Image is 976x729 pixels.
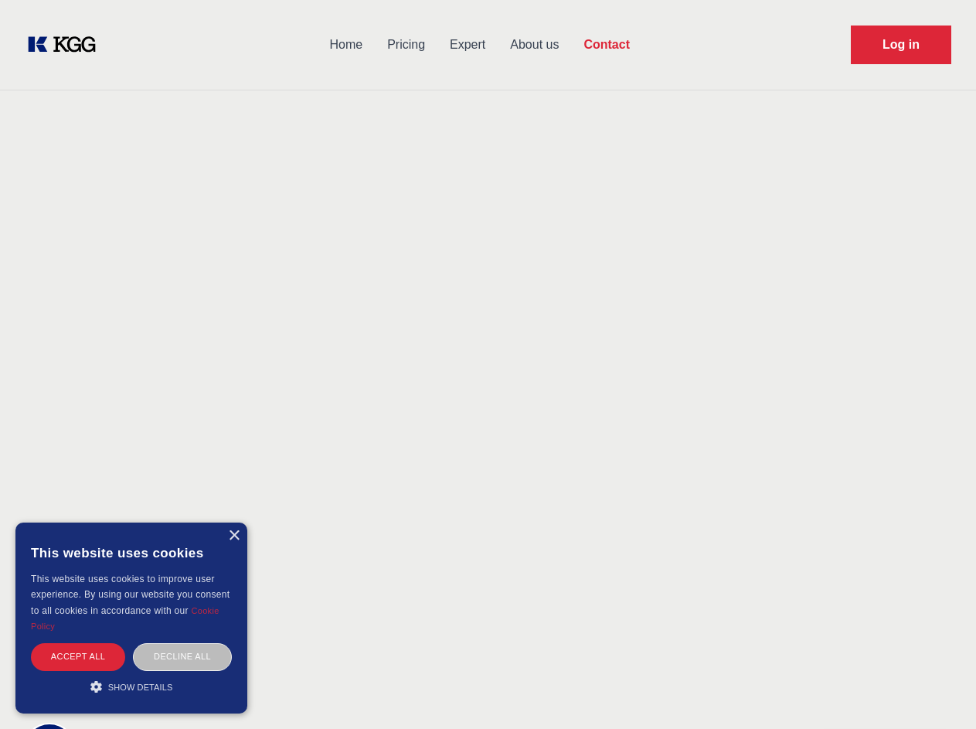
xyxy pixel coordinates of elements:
a: Pricing [375,25,437,65]
a: KOL Knowledge Platform: Talk to Key External Experts (KEE) [25,32,108,57]
div: Decline all [133,643,232,670]
a: Cookie Policy [31,606,219,631]
div: Accept all [31,643,125,670]
a: Request Demo [851,26,951,64]
a: About us [498,25,571,65]
a: Expert [437,25,498,65]
iframe: Chat Widget [899,655,976,729]
div: This website uses cookies [31,534,232,571]
a: Home [317,25,375,65]
a: Contact [571,25,642,65]
div: Close [228,530,240,542]
span: Show details [108,683,173,692]
span: This website uses cookies to improve user experience. By using our website you consent to all coo... [31,574,230,616]
div: Show details [31,679,232,694]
